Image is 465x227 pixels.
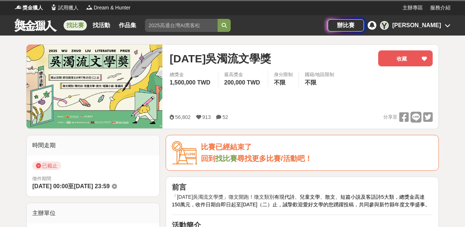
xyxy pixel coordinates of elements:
[172,194,274,200] span: 「[DATE]吳濁流文學獎」徵文開跑！徵文類別
[27,135,159,156] div: 時間走期
[68,183,74,189] span: 至
[430,4,450,12] a: 服務介紹
[175,114,191,120] span: 56,802
[224,79,260,86] span: 200,000 TWD
[32,183,68,189] span: [DATE] 00:00
[50,4,78,12] a: Logo試用獵人
[27,203,159,223] div: 主辦單位
[224,71,262,78] span: 最高獎金
[32,161,61,170] span: 已截止
[170,71,212,78] span: 總獎金
[215,154,237,162] a: 找比賽
[274,79,286,86] span: 不限
[86,4,130,12] a: LogoDream & Hunter
[378,50,433,66] button: 收藏
[222,114,228,120] span: 52
[305,79,316,86] span: 不限
[90,20,113,30] a: 找活動
[403,4,423,12] a: 主辦專區
[172,141,197,165] img: Icon
[32,176,51,181] span: 徵件期間
[145,19,218,32] input: 2025高通台灣AI黑客松
[86,4,93,11] img: Logo
[170,50,271,67] span: [DATE]吳濁流文學獎
[305,71,335,78] div: 國籍/地區限制
[201,154,215,162] span: 回到
[50,4,57,11] img: Logo
[23,4,43,12] span: 獎金獵人
[383,112,397,123] span: 分享至
[27,45,162,128] img: Cover Image
[201,141,433,153] div: 比賽已經結束了
[380,21,389,30] div: Y
[237,154,312,162] span: 尋找更多比賽/活動吧！
[170,79,210,86] span: 1,500,000 TWD
[392,21,441,30] div: [PERSON_NAME]
[202,114,211,120] span: 913
[15,4,43,12] a: Logo獎金獵人
[74,183,109,189] span: [DATE] 23:59
[116,20,139,30] a: 作品集
[15,4,22,11] img: Logo
[58,4,78,12] span: 試用獵人
[328,19,364,32] a: 辦比賽
[172,183,186,191] strong: 前言
[64,20,87,30] a: 找比賽
[172,194,430,207] span: 有現代詩、兒童文學、散文、短篇小說及客語詩5大類，總獎金高達150萬元，收件日期自即日起至[DATE]（二）止，誠摯歡迎愛好文學的您踴躍投稿，共同參與新竹縣年度文學盛事。
[274,71,293,78] div: 身分限制
[94,4,130,12] span: Dream & Hunter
